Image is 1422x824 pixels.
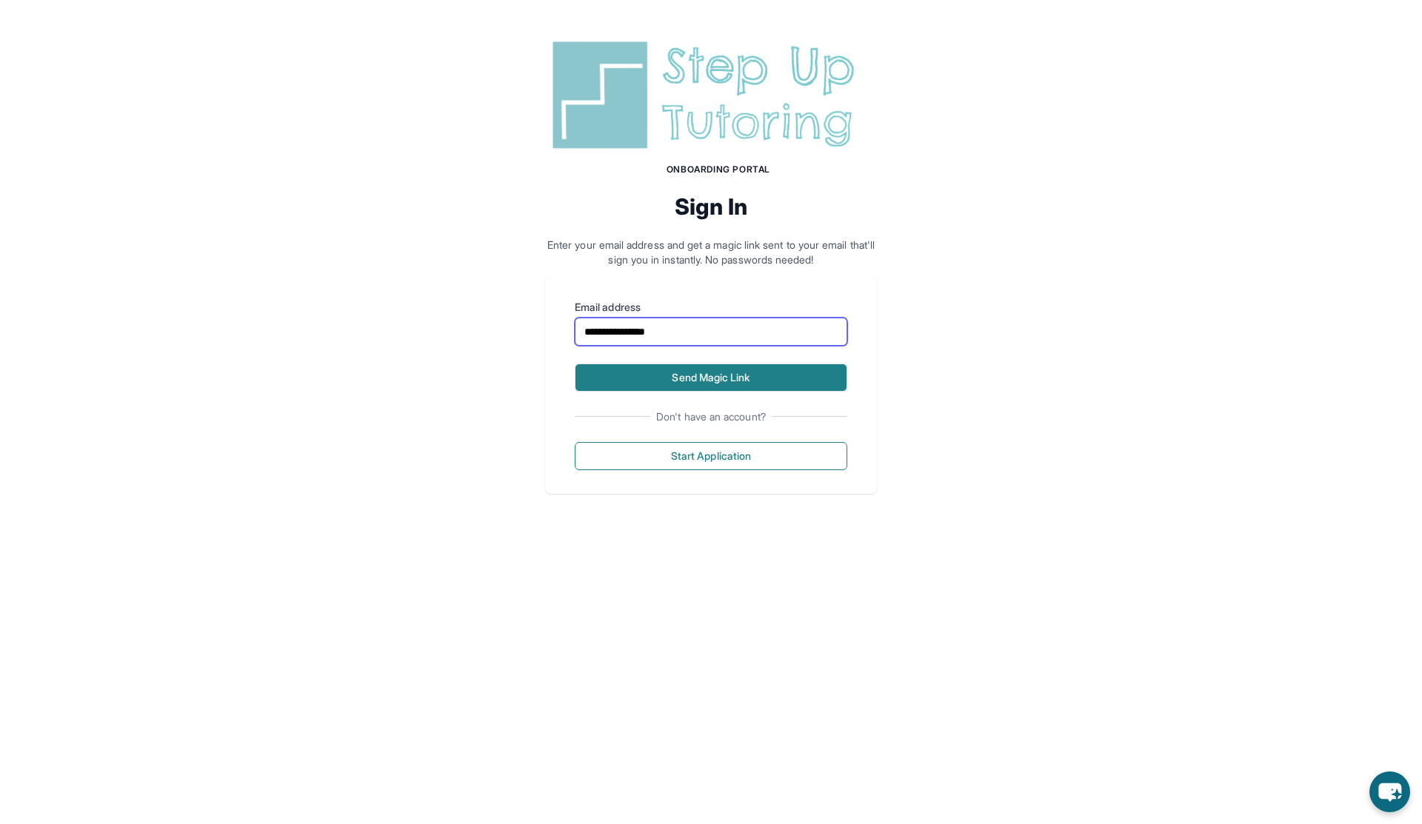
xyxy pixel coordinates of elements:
[545,238,877,267] p: Enter your email address and get a magic link sent to your email that'll sign you in instantly. N...
[575,442,847,470] button: Start Application
[650,409,772,424] span: Don't have an account?
[545,193,877,220] h2: Sign In
[575,364,847,392] button: Send Magic Link
[560,164,877,175] h1: Onboarding Portal
[1369,771,1410,812] button: chat-button
[575,300,847,315] label: Email address
[545,36,877,155] img: Step Up Tutoring horizontal logo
